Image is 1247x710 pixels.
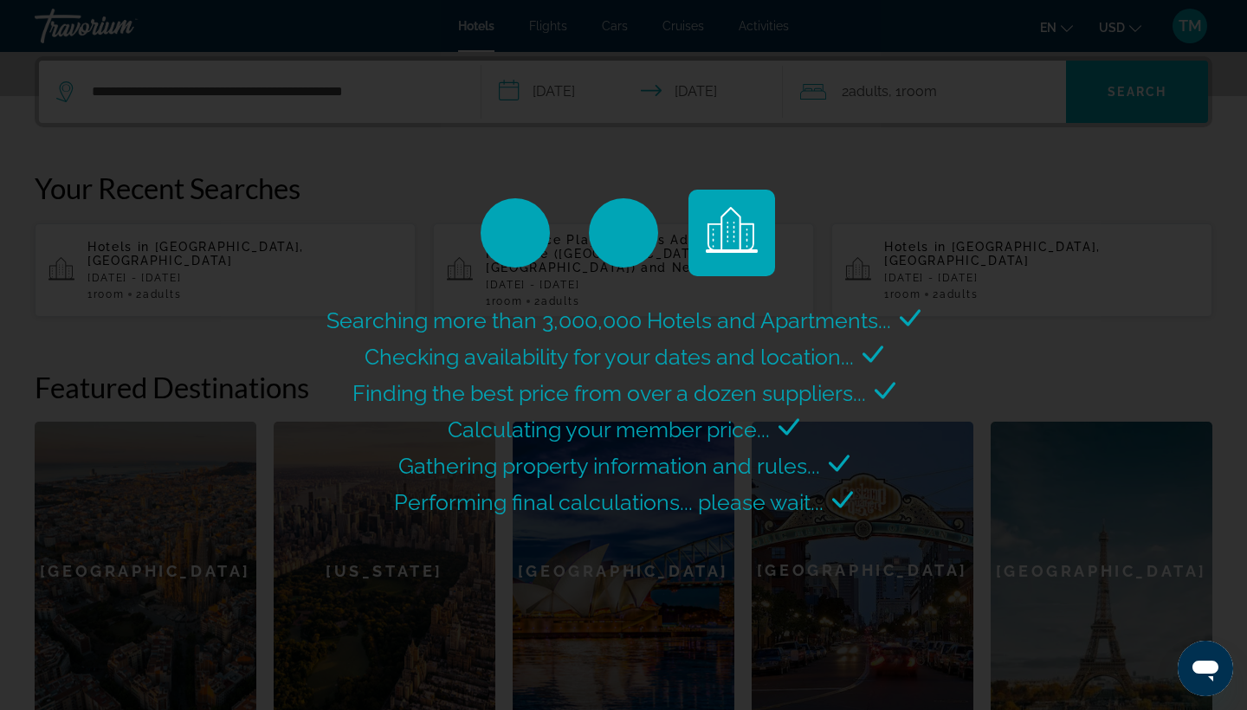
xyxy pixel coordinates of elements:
[448,416,770,442] span: Calculating your member price...
[326,307,891,333] span: Searching more than 3,000,000 Hotels and Apartments...
[352,380,866,406] span: Finding the best price from over a dozen suppliers...
[365,344,854,370] span: Checking availability for your dates and location...
[394,489,824,515] span: Performing final calculations... please wait...
[398,453,820,479] span: Gathering property information and rules...
[1178,641,1233,696] iframe: Button to launch messaging window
